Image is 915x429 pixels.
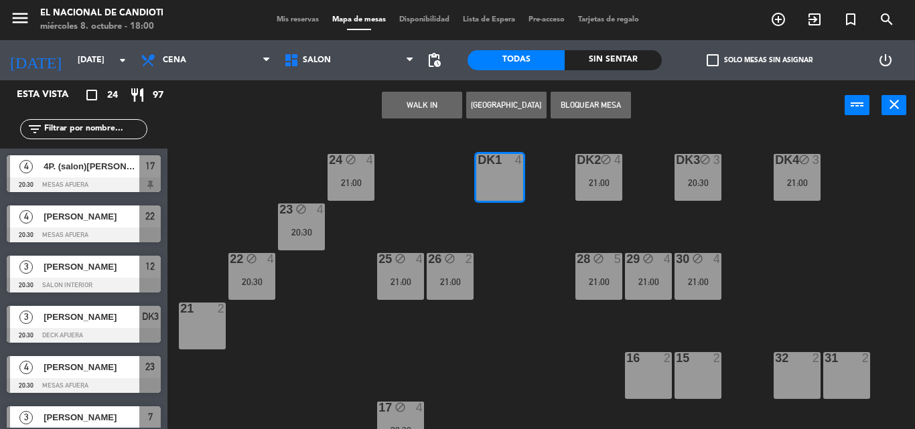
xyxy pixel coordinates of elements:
[279,203,280,216] div: 23
[44,209,139,224] span: [PERSON_NAME]
[84,87,100,103] i: crop_square
[19,160,33,173] span: 4
[378,402,379,414] div: 17
[142,309,159,325] span: DK3
[664,352,672,364] div: 2
[19,311,33,324] span: 3
[278,228,325,237] div: 20:30
[515,154,523,166] div: 4
[218,303,226,315] div: 2
[798,154,810,165] i: block
[428,253,429,265] div: 26
[366,154,374,166] div: 4
[326,16,393,23] span: Mapa de mesas
[879,11,895,27] i: search
[228,277,275,286] div: 20:30
[145,258,155,274] span: 12
[115,52,131,68] i: arrow_drop_down
[393,16,456,23] span: Disponibilidad
[692,253,703,264] i: block
[843,11,859,27] i: turned_in_not
[675,178,721,187] div: 20:30
[575,178,622,187] div: 21:00
[427,277,474,286] div: 21:00
[862,352,870,364] div: 2
[593,253,604,264] i: block
[10,8,30,28] i: menu
[813,154,821,166] div: 3
[270,16,326,23] span: Mis reservas
[44,360,139,374] span: [PERSON_NAME]
[713,352,721,364] div: 2
[444,253,455,264] i: block
[426,52,442,68] span: pending_actions
[148,409,153,425] span: 7
[345,154,356,165] i: block
[395,402,406,413] i: block
[845,95,869,115] button: power_input
[565,50,662,70] div: Sin sentar
[882,95,906,115] button: close
[163,56,186,65] span: Cena
[707,54,719,66] span: check_box_outline_blank
[44,159,139,173] span: 4P. (salon)[PERSON_NAME]
[522,16,571,23] span: Pre-acceso
[614,154,622,166] div: 4
[625,277,672,286] div: 21:00
[377,277,424,286] div: 21:00
[7,87,96,103] div: Esta vista
[180,303,181,315] div: 21
[10,8,30,33] button: menu
[129,87,145,103] i: restaurant
[19,361,33,374] span: 4
[246,253,257,264] i: block
[145,208,155,224] span: 22
[825,352,825,364] div: 31
[44,410,139,424] span: [PERSON_NAME]
[19,411,33,424] span: 3
[713,154,721,166] div: 3
[19,260,33,274] span: 3
[267,253,275,265] div: 4
[456,16,522,23] span: Lista de Espera
[707,54,813,66] label: Solo mesas sin asignar
[27,121,43,137] i: filter_list
[466,253,474,265] div: 2
[468,50,565,70] div: Todas
[44,260,139,274] span: [PERSON_NAME]
[40,7,163,20] div: El Nacional de Candioti
[40,20,163,33] div: miércoles 8. octubre - 18:00
[378,253,379,265] div: 25
[303,56,331,65] span: SALON
[416,402,424,414] div: 4
[664,253,672,265] div: 4
[43,122,147,137] input: Filtrar por nombre...
[478,154,478,166] div: DK1
[19,210,33,224] span: 4
[626,352,627,364] div: 16
[642,253,654,264] i: block
[713,253,721,265] div: 4
[849,96,865,112] i: power_input
[813,352,821,364] div: 2
[466,92,547,118] button: [GEOGRAPHIC_DATA]
[675,277,721,286] div: 21:00
[107,88,118,103] span: 24
[317,203,325,216] div: 4
[614,253,622,265] div: 5
[886,96,902,112] i: close
[295,203,307,215] i: block
[328,178,374,187] div: 21:00
[145,359,155,375] span: 23
[44,310,139,324] span: [PERSON_NAME]
[626,253,627,265] div: 29
[395,253,406,264] i: block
